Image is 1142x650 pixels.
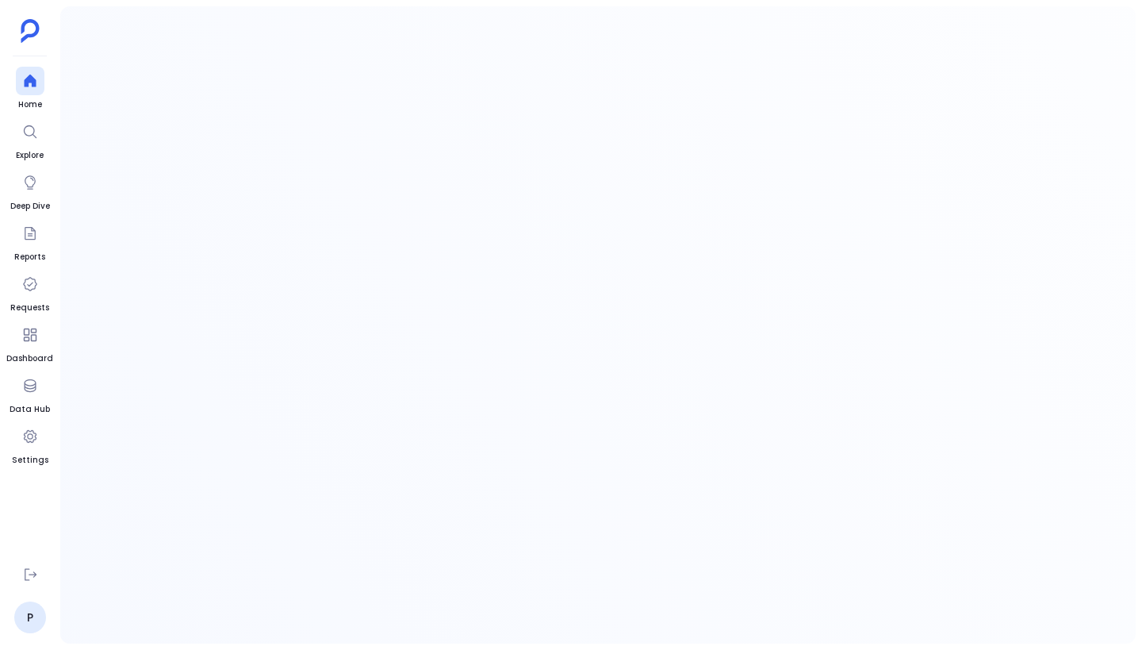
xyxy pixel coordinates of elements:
span: Home [16,98,44,111]
span: Requests [10,302,49,314]
img: petavue logo [21,19,40,43]
a: Reports [14,219,45,263]
span: Reports [14,251,45,263]
a: Deep Dive [10,168,50,213]
span: Dashboard [6,352,53,365]
span: Settings [12,454,48,467]
a: Home [16,67,44,111]
a: Requests [10,270,49,314]
span: Explore [16,149,44,162]
a: Dashboard [6,321,53,365]
a: Explore [16,117,44,162]
a: Data Hub [10,371,50,416]
span: Data Hub [10,403,50,416]
a: Settings [12,422,48,467]
a: P [14,602,46,633]
span: Deep Dive [10,200,50,213]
